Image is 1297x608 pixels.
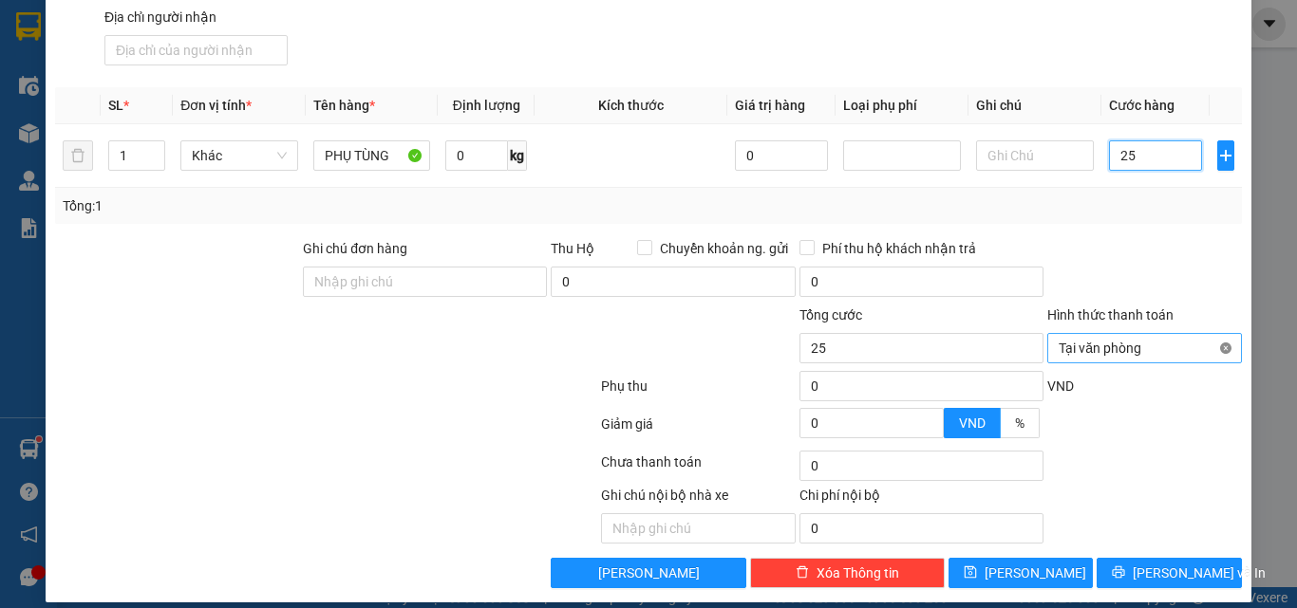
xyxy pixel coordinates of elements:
label: Ghi chú đơn hàng [303,241,407,256]
button: save[PERSON_NAME] [949,558,1094,588]
div: Phụ thu [599,376,798,409]
span: Kích thước [598,98,664,113]
button: [PERSON_NAME] [551,558,745,588]
div: Tổng: 1 [63,195,502,216]
span: VND [1047,378,1074,394]
th: Ghi chú [968,87,1101,124]
span: [PERSON_NAME] và In [1133,562,1266,583]
button: deleteXóa Thông tin [750,558,945,588]
span: [PERSON_NAME] [985,562,1086,583]
span: plus [1218,148,1233,163]
span: SL [108,98,123,113]
span: close-circle [1220,342,1231,354]
span: kg [508,140,527,171]
span: printer [1112,565,1125,580]
button: plus [1217,140,1234,171]
span: Khác [192,141,287,170]
span: Xóa Thông tin [817,562,899,583]
th: Loại phụ phí [836,87,968,124]
span: Tên hàng [313,98,375,113]
span: save [964,565,977,580]
span: Đơn vị tính [180,98,252,113]
span: Định lượng [453,98,520,113]
span: Phí thu hộ khách nhận trả [815,238,984,259]
div: Chưa thanh toán [599,451,798,485]
span: delete [796,565,809,580]
span: % [1015,415,1024,431]
span: Tổng cước [799,307,862,322]
span: Cước hàng [1109,98,1175,113]
label: Hình thức thanh toán [1047,307,1174,322]
input: Nhập ghi chú [601,513,796,544]
input: Ghi chú đơn hàng [303,267,547,297]
button: printer[PERSON_NAME] và In [1097,558,1242,588]
button: delete [63,140,93,171]
span: [PERSON_NAME] [598,562,700,583]
input: Địa chỉ của người nhận [104,35,288,65]
div: Địa chỉ người nhận [104,7,288,28]
span: Chuyển khoản ng. gửi [652,238,796,259]
span: VND [959,415,986,431]
span: Giá trị hàng [735,98,805,113]
span: Thu Hộ [551,241,594,256]
div: Ghi chú nội bộ nhà xe [601,485,796,513]
div: Giảm giá [599,414,798,447]
div: Chi phí nội bộ [799,485,1043,513]
input: VD: Bàn, Ghế [313,140,431,171]
span: Tại văn phòng [1059,334,1231,362]
input: 0 [735,140,828,171]
input: Ghi Chú [976,140,1094,171]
